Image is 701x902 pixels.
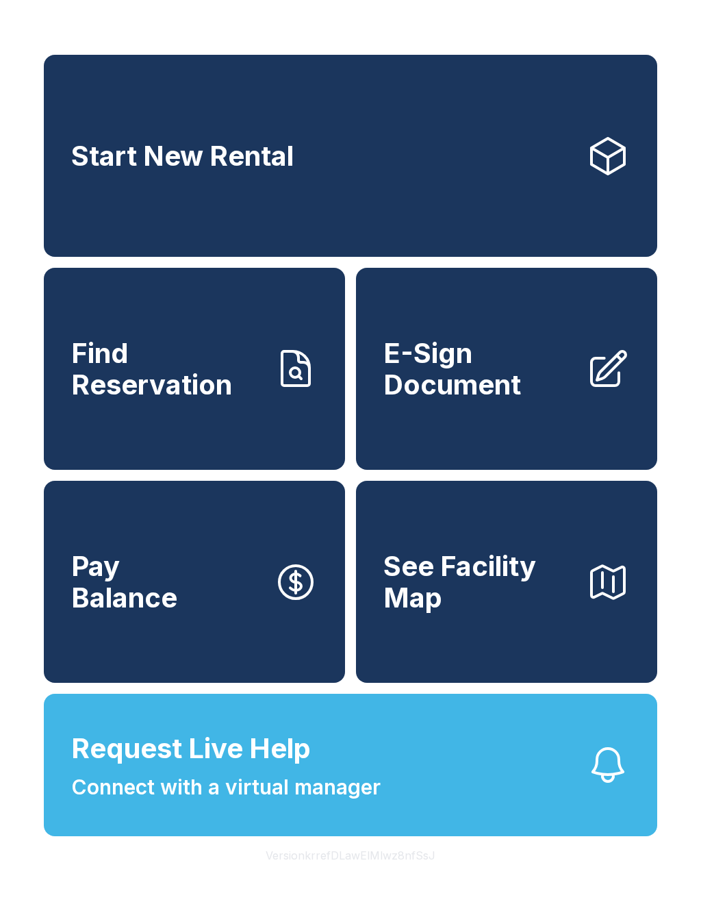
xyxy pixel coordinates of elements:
[383,551,575,613] span: See Facility Map
[255,836,446,875] button: VersionkrrefDLawElMlwz8nfSsJ
[44,694,657,836] button: Request Live HelpConnect with a virtual manager
[383,338,575,400] span: E-Sign Document
[44,481,345,683] button: PayBalance
[71,728,311,769] span: Request Live Help
[71,140,294,172] span: Start New Rental
[71,772,381,803] span: Connect with a virtual manager
[44,55,657,257] a: Start New Rental
[44,268,345,470] a: Find Reservation
[356,268,657,470] a: E-Sign Document
[71,338,263,400] span: Find Reservation
[71,551,177,613] span: Pay Balance
[356,481,657,683] button: See Facility Map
